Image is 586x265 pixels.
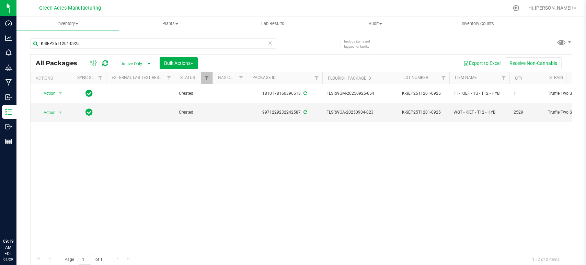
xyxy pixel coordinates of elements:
[164,60,193,66] span: Bulk Actions
[326,109,394,116] span: FLSRWGA-20250904-023
[112,75,165,80] a: External Lab Test Result
[505,57,562,69] button: Receive Non-Cannabis
[37,89,56,98] span: Action
[324,16,427,31] a: Audit
[5,64,12,71] inline-svg: Grow
[268,38,273,47] span: Clear
[252,75,276,80] a: Package ID
[453,109,505,116] span: WGT - KIEF - T12 - HYB
[160,57,198,69] button: Bulk Actions
[302,110,307,115] span: Sync from Compliance System
[5,49,12,56] inline-svg: Monitoring
[59,254,108,265] span: Page of 1
[7,210,27,231] iframe: Resource center
[77,75,104,80] a: Sync Status
[5,79,12,86] inline-svg: Manufacturing
[452,21,503,27] span: Inventory Counts
[212,72,247,84] th: Has COA
[221,16,324,31] a: Lab Results
[119,16,222,31] a: Plants
[5,35,12,42] inline-svg: Analytics
[514,109,540,116] span: 2529
[180,75,195,80] a: Status
[5,108,12,115] inline-svg: Inventory
[528,5,573,11] span: Hi, [PERSON_NAME]!
[20,209,28,217] iframe: Resource center unread badge
[179,90,208,97] span: Created
[56,108,65,117] span: select
[201,72,212,84] a: Filter
[3,238,13,257] p: 09:19 AM EDT
[311,72,322,84] a: Filter
[402,109,445,116] span: K-SEP25T1201-0925
[235,72,247,84] a: Filter
[328,76,371,81] a: Flourish Package ID
[39,5,101,11] span: Green Acres Manufacturing
[324,21,426,27] span: Audit
[514,90,540,97] span: 1
[453,90,505,97] span: FT - KIEF - 1G - T12 - HYB
[119,21,221,27] span: Plants
[438,72,449,84] a: Filter
[455,75,477,80] a: Item Name
[252,21,294,27] span: Lab Results
[179,109,208,116] span: Created
[79,254,91,265] input: 1
[16,21,119,27] span: Inventory
[549,75,563,80] a: Strain
[30,38,276,49] input: Search Package ID, Item Name, SKU, Lot or Part Number...
[459,57,505,69] button: Export to Excel
[85,89,93,98] span: In Sync
[527,254,565,264] span: 1 - 2 of 2 items
[246,90,323,97] div: 1810178160396518
[512,5,520,11] div: Manage settings
[403,75,428,80] a: Lot Number
[498,72,509,84] a: Filter
[56,89,65,98] span: select
[5,94,12,101] inline-svg: Inbound
[5,123,12,130] inline-svg: Outbound
[326,90,394,97] span: FLSRWGM-20250925-654
[37,108,56,117] span: Action
[302,91,307,96] span: Sync from Compliance System
[16,16,119,31] a: Inventory
[515,76,522,81] a: Qty
[426,16,529,31] a: Inventory Counts
[85,107,93,117] span: In Sync
[344,39,378,49] span: Include items not tagged for facility
[246,109,323,116] div: 9971229232242587
[163,72,175,84] a: Filter
[5,20,12,27] inline-svg: Dashboard
[36,59,84,67] span: All Packages
[402,90,445,97] span: K-SEP25T1201-0925
[3,257,13,262] p: 09/29
[5,138,12,145] inline-svg: Reports
[95,72,106,84] a: Filter
[36,76,69,81] div: Actions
